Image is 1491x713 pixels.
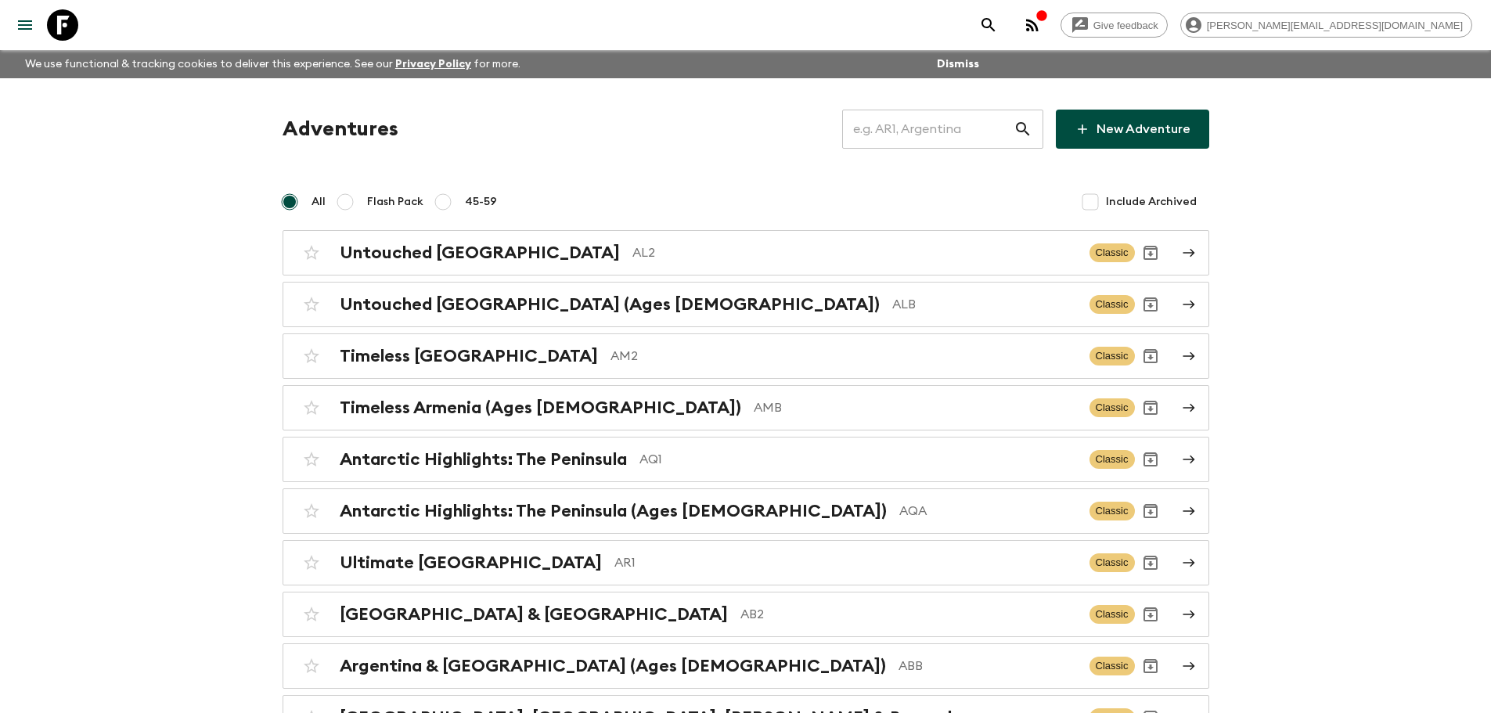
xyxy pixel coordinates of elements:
[1085,20,1167,31] span: Give feedback
[283,282,1209,327] a: Untouched [GEOGRAPHIC_DATA] (Ages [DEMOGRAPHIC_DATA])ALBClassicArchive
[1089,553,1135,572] span: Classic
[340,656,886,676] h2: Argentina & [GEOGRAPHIC_DATA] (Ages [DEMOGRAPHIC_DATA])
[340,398,741,418] h2: Timeless Armenia (Ages [DEMOGRAPHIC_DATA])
[340,243,620,263] h2: Untouched [GEOGRAPHIC_DATA]
[610,347,1077,366] p: AM2
[1089,243,1135,262] span: Classic
[283,643,1209,689] a: Argentina & [GEOGRAPHIC_DATA] (Ages [DEMOGRAPHIC_DATA])ABBClassicArchive
[1089,450,1135,469] span: Classic
[1135,392,1166,423] button: Archive
[1089,657,1135,675] span: Classic
[1061,13,1168,38] a: Give feedback
[340,346,598,366] h2: Timeless [GEOGRAPHIC_DATA]
[899,502,1077,520] p: AQA
[9,9,41,41] button: menu
[283,230,1209,275] a: Untouched [GEOGRAPHIC_DATA]AL2ClassicArchive
[1135,444,1166,475] button: Archive
[892,295,1077,314] p: ALB
[395,59,471,70] a: Privacy Policy
[340,501,887,521] h2: Antarctic Highlights: The Peninsula (Ages [DEMOGRAPHIC_DATA])
[283,437,1209,482] a: Antarctic Highlights: The PeninsulaAQ1ClassicArchive
[614,553,1077,572] p: AR1
[1135,289,1166,320] button: Archive
[312,194,326,210] span: All
[1135,237,1166,268] button: Archive
[283,540,1209,585] a: Ultimate [GEOGRAPHIC_DATA]AR1ClassicArchive
[632,243,1077,262] p: AL2
[1180,13,1472,38] div: [PERSON_NAME][EMAIL_ADDRESS][DOMAIN_NAME]
[283,385,1209,430] a: Timeless Armenia (Ages [DEMOGRAPHIC_DATA])AMBClassicArchive
[1198,20,1471,31] span: [PERSON_NAME][EMAIL_ADDRESS][DOMAIN_NAME]
[1135,599,1166,630] button: Archive
[340,449,627,470] h2: Antarctic Highlights: The Peninsula
[1135,495,1166,527] button: Archive
[1106,194,1197,210] span: Include Archived
[973,9,1004,41] button: search adventures
[754,398,1077,417] p: AMB
[340,604,728,625] h2: [GEOGRAPHIC_DATA] & [GEOGRAPHIC_DATA]
[639,450,1077,469] p: AQ1
[933,53,983,75] button: Dismiss
[283,333,1209,379] a: Timeless [GEOGRAPHIC_DATA]AM2ClassicArchive
[740,605,1077,624] p: AB2
[1089,605,1135,624] span: Classic
[842,107,1014,151] input: e.g. AR1, Argentina
[283,592,1209,637] a: [GEOGRAPHIC_DATA] & [GEOGRAPHIC_DATA]AB2ClassicArchive
[465,194,497,210] span: 45-59
[1056,110,1209,149] a: New Adventure
[1135,547,1166,578] button: Archive
[1089,398,1135,417] span: Classic
[1089,347,1135,366] span: Classic
[367,194,423,210] span: Flash Pack
[1135,650,1166,682] button: Archive
[899,657,1077,675] p: ABB
[1135,340,1166,372] button: Archive
[340,294,880,315] h2: Untouched [GEOGRAPHIC_DATA] (Ages [DEMOGRAPHIC_DATA])
[283,113,398,145] h1: Adventures
[19,50,527,78] p: We use functional & tracking cookies to deliver this experience. See our for more.
[1089,295,1135,314] span: Classic
[340,553,602,573] h2: Ultimate [GEOGRAPHIC_DATA]
[283,488,1209,534] a: Antarctic Highlights: The Peninsula (Ages [DEMOGRAPHIC_DATA])AQAClassicArchive
[1089,502,1135,520] span: Classic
